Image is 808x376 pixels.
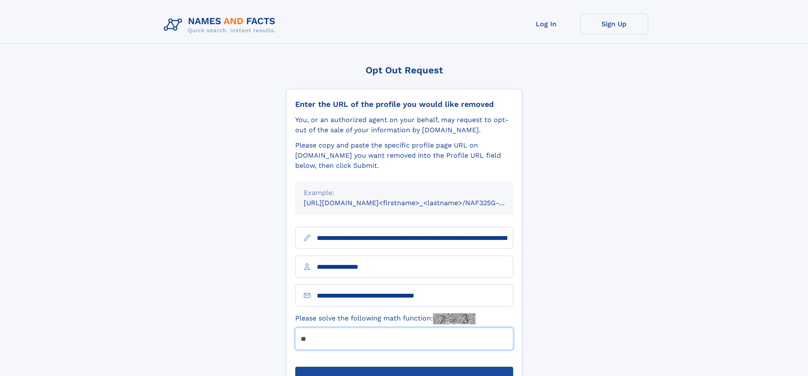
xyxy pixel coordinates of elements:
[160,14,282,36] img: Logo Names and Facts
[295,313,475,324] label: Please solve the following math function:
[304,199,529,207] small: [URL][DOMAIN_NAME]<firstname>_<lastname>/NAF325G-xxxxxxxx
[286,65,522,75] div: Opt Out Request
[295,100,513,109] div: Enter the URL of the profile you would like removed
[580,14,648,34] a: Sign Up
[295,115,513,135] div: You, or an authorized agent on your behalf, may request to opt-out of the sale of your informatio...
[304,188,505,198] div: Example:
[512,14,580,34] a: Log In
[295,140,513,171] div: Please copy and paste the specific profile page URL on [DOMAIN_NAME] you want removed into the Pr...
